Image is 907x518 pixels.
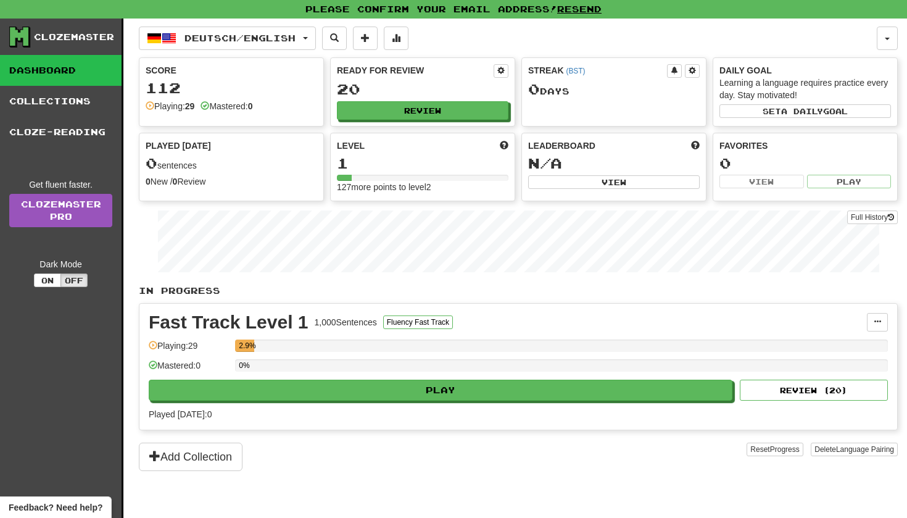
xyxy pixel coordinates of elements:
[528,81,700,98] div: Day s
[184,33,296,43] span: Deutsch / English
[337,181,508,193] div: 127 more points to level 2
[146,154,157,172] span: 0
[185,101,195,111] strong: 29
[719,156,891,171] div: 0
[173,177,178,186] strong: 0
[383,315,453,329] button: Fluency Fast Track
[500,140,508,152] span: Score more points to level up
[528,80,540,98] span: 0
[747,443,803,456] button: ResetProgress
[719,175,804,188] button: View
[149,409,212,419] span: Played [DATE]: 0
[201,100,252,112] div: Mastered:
[353,27,378,50] button: Add sentence to collection
[146,64,317,77] div: Score
[337,81,508,97] div: 20
[9,194,112,227] a: ClozemasterPro
[719,77,891,101] div: Learning a language requires practice every day. Stay motivated!
[149,313,309,332] div: Fast Track Level 1
[337,101,508,120] button: Review
[146,156,317,172] div: sentences
[691,140,700,152] span: This week in points, UTC
[384,27,408,50] button: More stats
[322,27,347,50] button: Search sentences
[740,380,888,401] button: Review (20)
[528,64,667,77] div: Streak
[719,64,891,77] div: Daily Goal
[9,178,112,191] div: Get fluent faster.
[9,501,102,514] span: Open feedback widget
[146,80,317,96] div: 112
[770,445,800,454] span: Progress
[146,100,194,112] div: Playing:
[60,274,88,287] button: Off
[566,67,585,75] a: (BST)
[337,156,508,171] div: 1
[807,175,892,188] button: Play
[528,175,700,189] button: View
[139,443,242,471] button: Add Collection
[149,359,229,380] div: Mastered: 0
[337,64,494,77] div: Ready for Review
[781,107,823,115] span: a daily
[315,316,377,328] div: 1,000 Sentences
[719,104,891,118] button: Seta dailygoal
[847,211,898,224] button: Full History
[149,380,732,401] button: Play
[34,31,114,43] div: Clozemaster
[149,340,229,360] div: Playing: 29
[146,177,151,186] strong: 0
[9,258,112,270] div: Dark Mode
[146,175,317,188] div: New / Review
[528,154,562,172] span: N/A
[811,443,898,456] button: DeleteLanguage Pairing
[337,140,365,152] span: Level
[34,274,61,287] button: On
[557,4,602,14] a: Resend
[836,445,894,454] span: Language Pairing
[139,285,898,297] p: In Progress
[146,140,211,152] span: Played [DATE]
[528,140,595,152] span: Leaderboard
[139,27,316,50] button: Deutsch/English
[239,340,254,352] div: 2.9%
[248,101,253,111] strong: 0
[719,140,891,152] div: Favorites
